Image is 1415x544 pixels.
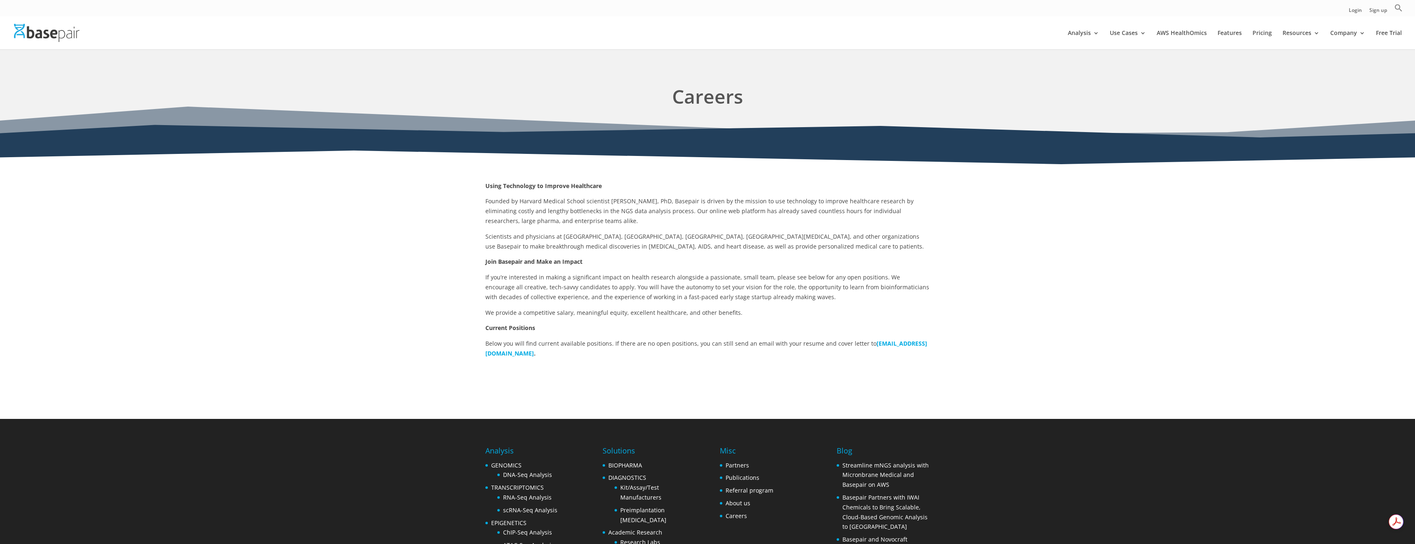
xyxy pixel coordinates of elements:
[485,324,535,332] strong: Current Positions
[1283,30,1320,49] a: Resources
[503,528,552,536] a: ChIP-Seq Analysis
[1349,8,1362,16] a: Login
[1257,485,1405,534] iframe: Drift Widget Chat Controller
[485,197,914,225] span: Founded by Harvard Medical School scientist [PERSON_NAME], PhD, Basepair is driven by the mission...
[485,258,582,265] strong: Join Basepair and Make an Impact
[534,349,536,357] b: .
[503,471,552,479] a: DNA-Seq Analysis
[485,182,602,190] strong: Using Technology to Improve Healthcare
[503,506,557,514] a: scRNA-Seq Analysis
[1394,4,1403,12] svg: Search
[485,445,571,460] h4: Analysis
[620,506,666,524] a: Preimplantation [MEDICAL_DATA]
[842,493,928,530] a: Basepair Partners with IWAI Chemicals to Bring Scalable, Cloud-Based Genomic Analysis to [GEOGRAP...
[14,24,79,42] img: Basepair
[491,461,522,469] a: GENOMICS
[620,484,661,501] a: Kit/Assay/Test Manufacturers
[491,519,527,527] a: EPIGENETICS
[1376,30,1402,49] a: Free Trial
[842,461,929,489] a: Streamline mNGS analysis with Micronbrane Medical and Basepair on AWS
[1330,30,1365,49] a: Company
[503,493,552,501] a: RNA-Seq Analysis
[1394,4,1403,16] a: Search Icon Link
[603,445,695,460] h4: Solutions
[720,445,773,460] h4: Misc
[1157,30,1207,49] a: AWS HealthOmics
[491,484,544,491] a: TRANSCRIPTOMICS
[837,445,929,460] h4: Blog
[485,273,929,301] span: If you’re interested in making a significant impact on health research alongside a passionate, sm...
[1068,30,1099,49] a: Analysis
[726,461,749,469] a: Partners
[1369,8,1387,16] a: Sign up
[726,512,747,520] a: Careers
[608,461,642,469] a: BIOPHARMA
[1110,30,1146,49] a: Use Cases
[1218,30,1242,49] a: Features
[608,528,662,536] a: Academic Research
[485,83,930,114] h1: Careers
[485,339,930,358] p: Below you will find current available positions. If there are no open positions, you can still se...
[726,486,773,494] a: Referral program
[726,499,750,507] a: About us
[485,232,924,250] span: Scientists and physicians at [GEOGRAPHIC_DATA], [GEOGRAPHIC_DATA], [GEOGRAPHIC_DATA], [GEOGRAPHIC...
[608,474,646,481] a: DIAGNOSTICS
[726,474,759,481] a: Publications
[485,309,742,316] span: We provide a competitive salary, meaningful equity, excellent healthcare, and other benefits.
[1253,30,1272,49] a: Pricing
